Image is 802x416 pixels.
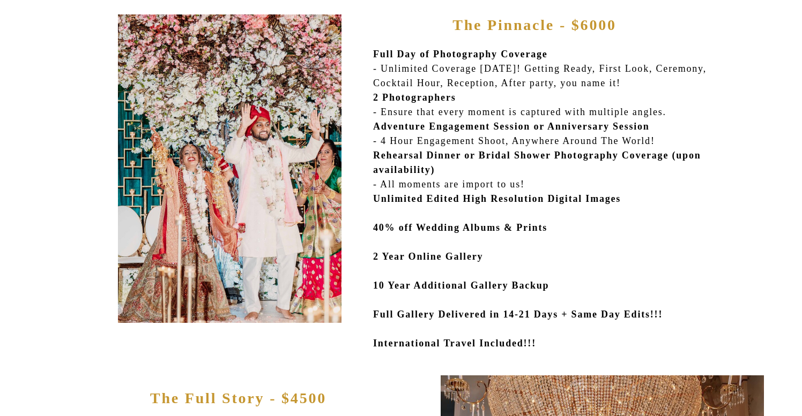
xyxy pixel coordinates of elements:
[373,222,547,233] b: 40% off Wedding Albums & Prints
[373,92,456,103] b: 2 Photographers
[373,251,483,262] b: 2 Year Online Gallery
[373,49,548,59] b: Full Day of Photography Coverage
[373,309,663,320] b: Full Gallery Delivered in 14-21 Days + Same Day Edits!!!
[373,280,549,291] b: 10 Year Additional Gallery Backup
[373,193,621,204] b: Unlimited Edited High Resolution Digital Images
[452,17,617,33] b: The Pinnacle - $6000
[373,121,650,132] b: Adventure Engagement Session or Anniversary Session
[373,47,720,357] p: - Unlimited Coverage [DATE]! Getting Ready, First Look, Ceremony, Cocktail Hour, Reception, After...
[373,338,536,349] b: International Travel Included!!!
[150,390,326,406] b: The Full Story - $4500
[373,150,701,175] b: Rehearsal Dinner or Bridal Shower Photography Coverage (upon availability)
